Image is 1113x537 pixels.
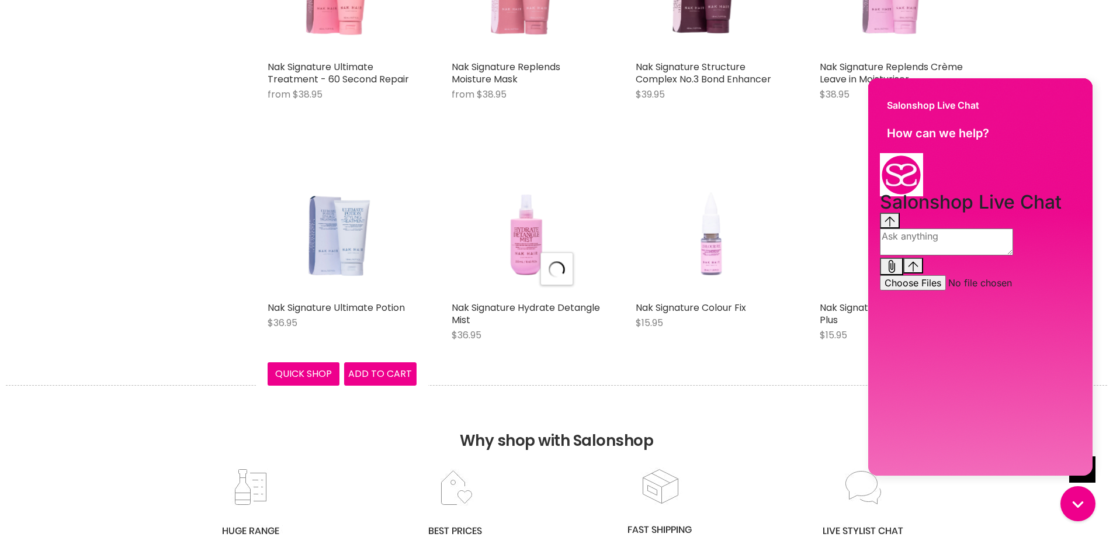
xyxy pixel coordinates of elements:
span: $38.95 [477,88,507,101]
a: Nak Signature Structure Complex No.3 Bond Enhancer [636,60,771,86]
span: $36.95 [452,328,481,342]
a: Nak Signature Colour Fix [636,147,785,296]
h2: Why shop with Salonshop [6,385,1107,467]
button: Add to cart [344,362,417,386]
a: Nak Signature Hydrate Detangle Mist [452,147,601,296]
span: $38.95 [820,88,850,101]
button: Quick shop [268,362,340,386]
a: Nak Signature Colour Fix Blonde Plus [820,147,969,296]
span: Add to cart [348,367,412,380]
a: Nak Signature Ultimate Treatment - 60 Second Repair [268,60,409,86]
a: Nak Signature Replends Moisture Mask [452,60,560,86]
img: Nak Signature Hydrate Detangle Mist [466,147,585,296]
a: Nak Signature Ultimate Potion [268,301,405,314]
a: Nak Signature Hydrate Detangle Mist [452,301,600,327]
span: $15.95 [636,316,663,330]
span: from [268,88,290,101]
img: Nak Signature Colour Fix [650,147,769,296]
a: Nak Signature Replends Crème Leave in Moisturiser [820,60,963,86]
img: Nak Signature Colour Fix Blonde Plus [834,147,953,296]
iframe: Gorgias live chat window [859,72,1101,484]
span: $15.95 [820,328,847,342]
a: Nak Signature Colour Fix Blonde Plus [820,301,964,327]
a: Nak Signature Colour Fix [636,301,746,314]
span: $39.95 [636,88,665,101]
iframe: Gorgias live chat messenger [1055,482,1101,525]
img: Nak Signature Ultimate Potion [282,147,401,296]
a: Nak Signature Ultimate Potion [268,147,417,296]
span: $38.95 [293,88,323,101]
span: from [452,88,474,101]
span: $36.95 [268,316,297,330]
